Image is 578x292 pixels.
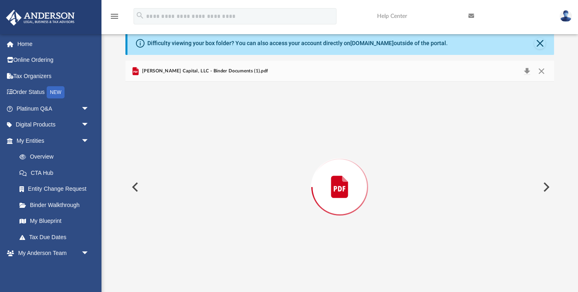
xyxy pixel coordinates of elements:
span: arrow_drop_down [81,100,97,117]
a: Tax Organizers [6,68,101,84]
a: Tax Due Dates [11,229,101,245]
a: Home [6,36,101,52]
a: CTA Hub [11,165,101,181]
div: Preview [125,61,554,292]
a: Binder Walkthrough [11,197,101,213]
a: Platinum Q&Aarrow_drop_down [6,100,101,117]
a: My Anderson Teamarrow_drop_down [6,245,97,261]
a: Online Ordering [6,52,101,68]
button: Close [534,38,546,49]
div: NEW [47,86,65,98]
a: My Entitiesarrow_drop_down [6,133,101,149]
span: arrow_drop_down [81,133,97,149]
a: Entity Change Request [11,181,101,197]
button: Close [534,65,549,77]
a: menu [110,15,119,21]
button: Previous File [125,176,143,198]
button: Download [520,65,534,77]
a: Order StatusNEW [6,84,101,101]
span: [PERSON_NAME] Capital, LLC - Binder Documents (1).pdf [140,68,268,75]
i: menu [110,11,119,21]
div: Difficulty viewing your box folder? You can also access your account directly on outside of the p... [147,39,448,48]
img: User Pic [560,10,572,22]
a: Overview [11,149,101,165]
button: Next File [537,176,554,198]
a: My Anderson Team [11,261,93,277]
a: Digital Productsarrow_drop_down [6,117,101,133]
span: arrow_drop_down [81,245,97,262]
i: search [136,11,144,20]
img: Anderson Advisors Platinum Portal [4,10,77,26]
a: My Blueprint [11,213,97,229]
span: arrow_drop_down [81,117,97,133]
a: [DOMAIN_NAME] [350,40,394,46]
